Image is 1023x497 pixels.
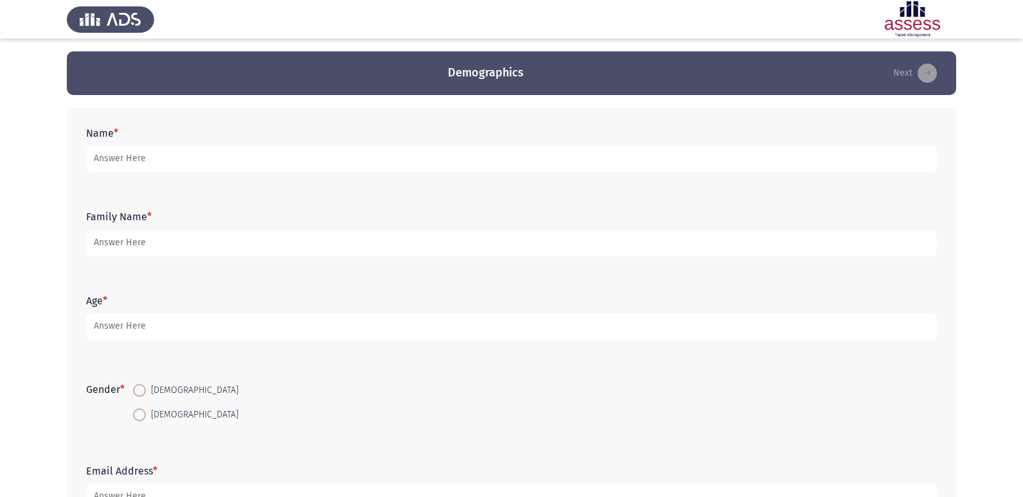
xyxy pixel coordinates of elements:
[86,383,125,396] label: Gender
[67,1,154,37] img: Assess Talent Management logo
[86,127,118,139] label: Name
[86,146,937,172] input: add answer text
[889,63,941,83] button: load next page
[86,465,157,477] label: Email Address
[86,313,937,340] input: add answer text
[448,65,524,81] h3: Demographics
[86,295,107,307] label: Age
[86,211,152,223] label: Family Name
[869,1,956,37] img: Assessment logo of Assessment En (Focus & 16PD)
[86,230,937,256] input: add answer text
[146,383,238,398] span: [DEMOGRAPHIC_DATA]
[146,407,238,423] span: [DEMOGRAPHIC_DATA]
